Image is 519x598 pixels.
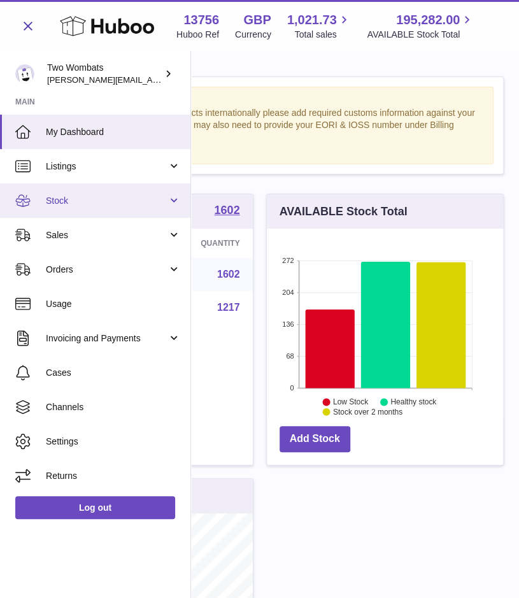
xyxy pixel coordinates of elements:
a: Log out [15,496,175,519]
a: Add Stock [280,426,350,452]
span: Sales [46,229,167,241]
a: 1602 [217,269,240,280]
text: Stock over 2 months [332,408,402,416]
text: Healthy stock [390,398,437,407]
a: 1,021.73 Total sales [287,11,352,41]
h3: AVAILABLE Stock Total [280,204,408,219]
strong: 1602 [214,204,239,216]
a: 1217 [217,302,240,313]
div: Huboo Ref [176,29,219,41]
span: Invoicing and Payments [46,332,167,345]
div: Two Wombats [47,62,162,86]
span: Settings [46,436,181,448]
th: Quantity [143,229,252,258]
strong: 13756 [183,11,219,29]
text: Low Stock [332,398,368,407]
text: 0 [290,384,294,392]
span: 1,021.73 [287,11,337,29]
text: 204 [282,288,294,296]
text: 68 [286,352,294,360]
strong: GBP [243,11,271,29]
text: 272 [282,257,294,264]
span: My Dashboard [46,126,181,138]
span: Stock [46,195,167,207]
div: Currency [235,29,271,41]
strong: Notice [32,94,487,106]
span: 195,282.00 [396,11,460,29]
span: Orders [46,264,167,276]
a: 195,282.00 AVAILABLE Stock Total [367,11,475,41]
span: Cases [46,367,181,379]
span: Listings [46,160,167,173]
div: If you're planning on sending your products internationally please add required customs informati... [32,107,487,157]
span: Channels [46,401,181,413]
span: [PERSON_NAME][EMAIL_ADDRESS][PERSON_NAME][DOMAIN_NAME] [47,75,323,85]
span: Returns [46,470,181,482]
span: AVAILABLE Stock Total [367,29,475,41]
img: philip.carroll@twowombats.com [15,64,34,83]
span: Total sales [294,29,351,41]
a: 1602 [214,204,239,218]
text: 136 [282,320,294,328]
span: Usage [46,298,181,310]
